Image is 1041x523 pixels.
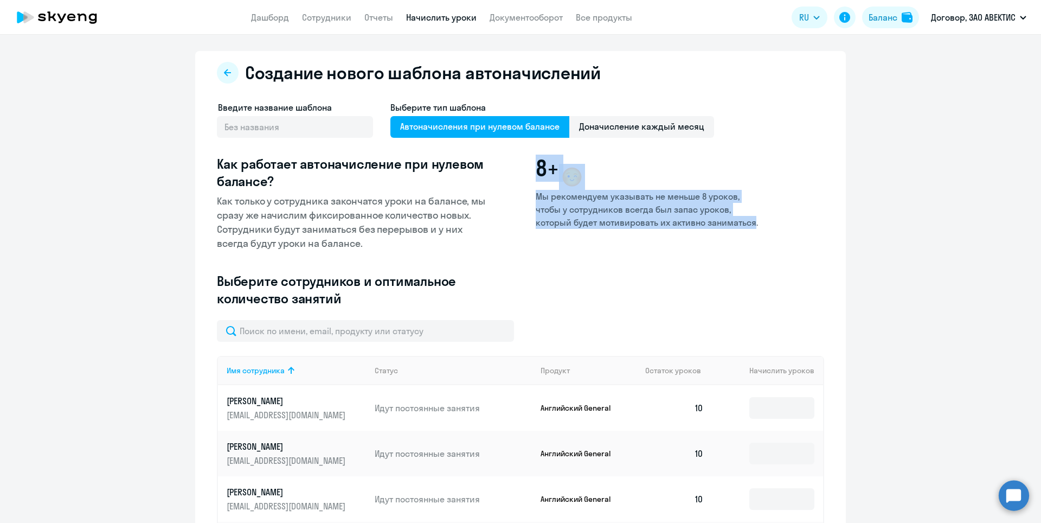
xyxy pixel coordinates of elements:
p: [PERSON_NAME] [227,441,348,452]
div: Статус [375,366,398,375]
h3: Как работает автоначисление при нулевом балансе? [217,155,491,190]
input: Без названия [217,116,373,138]
p: Договор, ЗАО АВЕКТИС [931,11,1016,24]
div: Статус [375,366,532,375]
h2: Создание нового шаблона автоначислений [245,62,601,84]
span: 8+ [536,155,558,181]
img: wink [559,164,585,190]
a: [PERSON_NAME][EMAIL_ADDRESS][DOMAIN_NAME] [227,441,366,467]
a: Начислить уроки [406,12,477,23]
td: 10 [637,385,712,431]
a: Сотрудники [302,12,351,23]
td: 10 [637,476,712,522]
a: Отчеты [364,12,393,23]
div: Остаток уроков [645,366,712,375]
p: [EMAIL_ADDRESS][DOMAIN_NAME] [227,409,348,421]
div: Имя сотрудника [227,366,366,375]
a: [PERSON_NAME][EMAIL_ADDRESS][DOMAIN_NAME] [227,395,366,421]
a: Дашборд [251,12,289,23]
span: Автоначисления при нулевом балансе [390,116,569,138]
span: Введите название шаблона [218,102,332,113]
div: Продукт [541,366,570,375]
p: Английский General [541,494,622,504]
p: Идут постоянные занятия [375,493,532,505]
p: Идут постоянные занятия [375,402,532,414]
p: Мы рекомендуем указывать не меньше 8 уроков, чтобы у сотрудников всегда был запас уроков, который... [536,190,759,229]
p: [PERSON_NAME] [227,395,348,407]
button: RU [792,7,827,28]
p: Идут постоянные занятия [375,448,532,460]
div: Имя сотрудника [227,366,285,375]
a: [PERSON_NAME][EMAIL_ADDRESS][DOMAIN_NAME] [227,486,366,512]
div: Продукт [541,366,637,375]
div: Баланс [869,11,897,24]
p: Как только у сотрудника закончатся уроки на балансе, мы сразу же начислим фиксированное количеств... [217,194,491,251]
img: balance [902,12,913,23]
a: Документооборот [490,12,563,23]
p: [EMAIL_ADDRESS][DOMAIN_NAME] [227,500,348,512]
span: RU [799,11,809,24]
button: Договор, ЗАО АВЕКТИС [926,4,1032,30]
td: 10 [637,431,712,476]
p: [PERSON_NAME] [227,486,348,498]
th: Начислить уроков [712,356,823,385]
h4: Выберите тип шаблона [390,101,714,114]
span: Остаток уроков [645,366,701,375]
p: Английский General [541,403,622,413]
button: Балансbalance [862,7,919,28]
input: Поиск по имени, email, продукту или статусу [217,320,514,342]
h3: Выберите сотрудников и оптимальное количество занятий [217,272,491,307]
span: Доначисление каждый месяц [569,116,714,138]
a: Все продукты [576,12,632,23]
p: [EMAIL_ADDRESS][DOMAIN_NAME] [227,455,348,467]
p: Английский General [541,449,622,458]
